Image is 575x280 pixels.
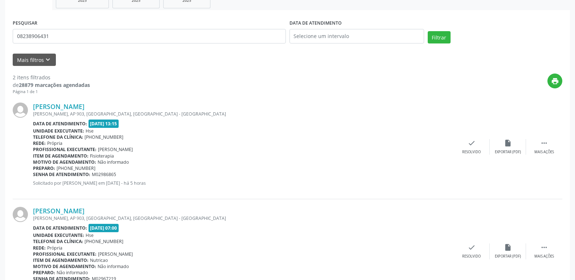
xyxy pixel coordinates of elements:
[540,243,548,251] i: 
[33,146,96,152] b: Profissional executante:
[98,159,129,165] span: Não informado
[534,254,554,259] div: Mais ações
[547,74,562,88] button: print
[33,134,83,140] b: Telefone da clínica:
[33,103,85,110] a: [PERSON_NAME]
[33,111,453,117] div: [PERSON_NAME], AP 903, [GEOGRAPHIC_DATA], [GEOGRAPHIC_DATA] - [GEOGRAPHIC_DATA]
[540,139,548,147] i: 
[33,257,89,263] b: Item de agendamento:
[534,150,554,155] div: Mais ações
[462,254,481,259] div: Resolvido
[98,146,133,152] span: [PERSON_NAME]
[551,77,559,85] i: print
[13,89,90,95] div: Página 1 de 1
[13,74,90,81] div: 2 itens filtrados
[33,207,85,215] a: [PERSON_NAME]
[57,165,95,171] span: [PHONE_NUMBER]
[289,29,424,43] input: Selecione um intervalo
[13,81,90,89] div: de
[428,31,451,43] button: Filtrar
[92,171,116,177] span: M02986865
[13,207,28,222] img: img
[86,128,94,134] span: Hse
[504,139,512,147] i: insert_drive_file
[33,128,84,134] b: Unidade executante:
[57,269,88,276] span: Não informado
[47,245,62,251] span: Própria
[47,140,62,146] span: Própria
[33,165,55,171] b: Preparo:
[90,153,114,159] span: Fisioterapia
[33,140,46,146] b: Rede:
[13,29,286,43] input: Nome, código do beneficiário ou CPF
[468,243,476,251] i: check
[33,215,453,221] div: [PERSON_NAME], AP 903, [GEOGRAPHIC_DATA], [GEOGRAPHIC_DATA] - [GEOGRAPHIC_DATA]
[13,54,56,66] button: Mais filtroskeyboard_arrow_down
[33,121,87,127] b: Data de atendimento:
[495,254,521,259] div: Exportar (PDF)
[33,263,96,269] b: Motivo de agendamento:
[33,251,96,257] b: Profissional executante:
[468,139,476,147] i: check
[44,56,52,64] i: keyboard_arrow_down
[85,134,123,140] span: [PHONE_NUMBER]
[86,232,94,238] span: Hse
[33,171,90,177] b: Senha de atendimento:
[33,238,83,245] b: Telefone da clínica:
[33,232,84,238] b: Unidade executante:
[89,224,119,232] span: [DATE] 07:00
[33,225,87,231] b: Data de atendimento:
[289,18,342,29] label: DATA DE ATENDIMENTO
[462,150,481,155] div: Resolvido
[13,18,37,29] label: PESQUISAR
[85,238,123,245] span: [PHONE_NUMBER]
[19,82,90,88] strong: 28879 marcações agendadas
[504,243,512,251] i: insert_drive_file
[33,245,46,251] b: Rede:
[98,263,129,269] span: Não informado
[33,180,453,186] p: Solicitado por [PERSON_NAME] em [DATE] - há 5 horas
[98,251,133,257] span: [PERSON_NAME]
[33,159,96,165] b: Motivo de agendamento:
[89,120,119,128] span: [DATE] 13:15
[33,269,55,276] b: Preparo:
[13,103,28,118] img: img
[90,257,108,263] span: Nutricao
[33,153,89,159] b: Item de agendamento:
[495,150,521,155] div: Exportar (PDF)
